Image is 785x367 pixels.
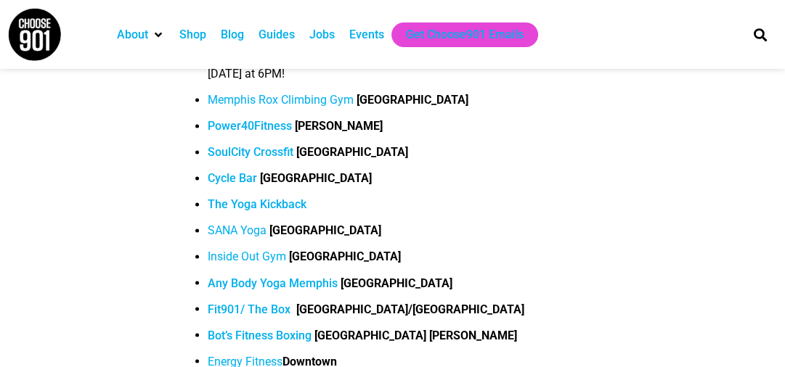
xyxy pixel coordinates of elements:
[208,276,338,289] a: Any Body Yoga Memphis
[749,22,773,46] div: Search
[341,276,452,289] strong: [GEOGRAPHIC_DATA]
[208,223,267,237] a: SANA Yoga
[289,250,401,263] b: [GEOGRAPHIC_DATA]
[208,145,293,159] a: SoulCity Crossfit
[208,48,606,91] li: : Enjoy Sun Salutations at [GEOGRAPHIC_DATA] Every [DATE] at 6PM!
[110,22,172,47] div: About
[179,26,206,44] a: Shop
[269,223,381,237] b: [GEOGRAPHIC_DATA]
[208,171,257,185] a: Cycle Bar
[117,26,148,44] a: About
[260,171,372,185] strong: [GEOGRAPHIC_DATA]
[259,26,295,44] a: Guides
[296,145,408,159] strong: [GEOGRAPHIC_DATA]
[406,26,524,44] a: Get Choose901 Emails
[208,93,354,107] a: Memphis Rox Climbing Gym
[296,302,524,316] b: [GEOGRAPHIC_DATA]/[GEOGRAPHIC_DATA]
[208,197,306,211] a: The Yoga Kickback
[208,119,292,133] a: Power40Fitness
[314,328,426,342] strong: [GEOGRAPHIC_DATA]
[429,328,517,342] b: [PERSON_NAME]
[208,328,312,342] a: Bot’s Fitness Boxing
[349,26,384,44] a: Events
[208,250,286,263] a: Inside Out Gym
[208,302,290,316] a: Fit901/ The Box
[357,93,468,107] b: [GEOGRAPHIC_DATA]
[221,26,244,44] a: Blog
[295,119,383,133] strong: [PERSON_NAME]
[110,22,733,47] nav: Main nav
[309,26,335,44] a: Jobs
